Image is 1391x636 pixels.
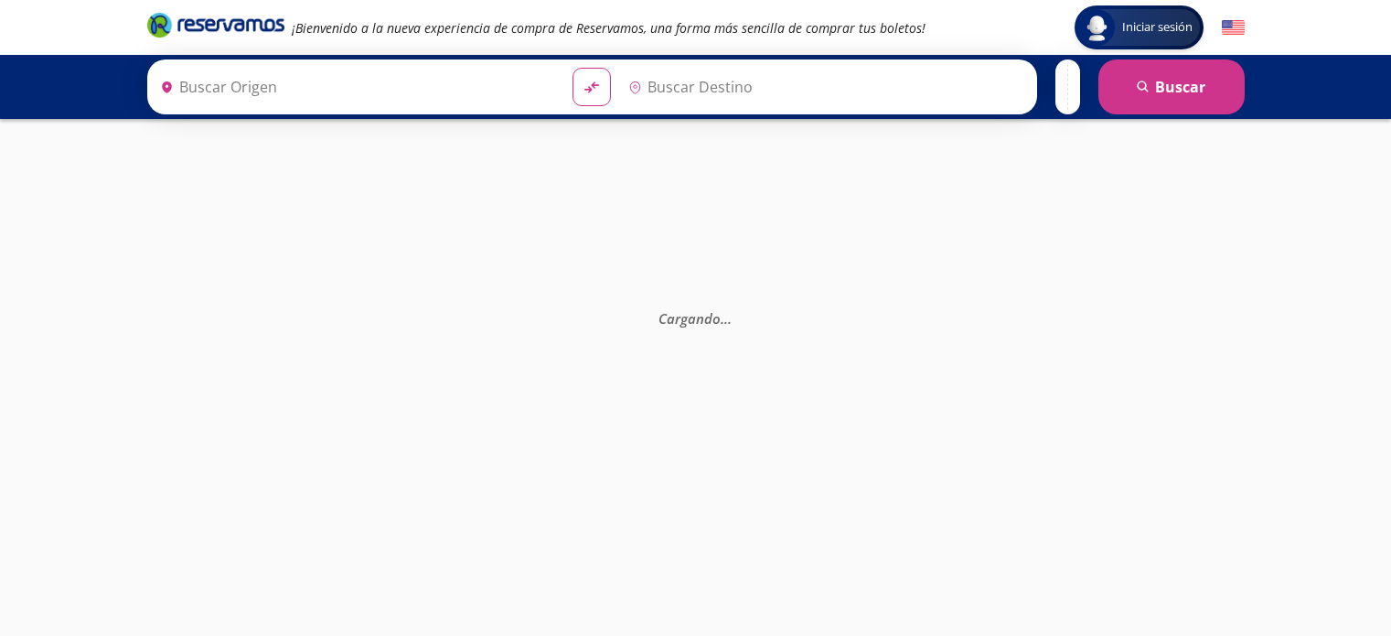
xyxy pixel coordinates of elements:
span: . [721,308,724,327]
em: ¡Bienvenido a la nueva experiencia de compra de Reservamos, una forma más sencilla de comprar tus... [292,19,926,37]
em: Cargando [658,308,732,327]
input: Buscar Destino [621,64,1027,110]
a: Brand Logo [147,11,284,44]
span: . [724,308,728,327]
button: Buscar [1098,59,1245,114]
span: Iniciar sesión [1115,18,1200,37]
input: Buscar Origen [153,64,559,110]
i: Brand Logo [147,11,284,38]
button: English [1222,16,1245,39]
span: . [728,308,732,327]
